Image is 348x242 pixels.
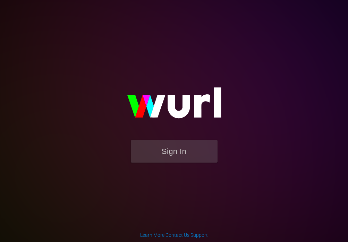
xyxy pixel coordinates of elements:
[105,72,244,140] img: wurl-logo-on-black-223613ac3d8ba8fe6dc639794a292ebdb59501304c7dfd60c99c58986ef67473.svg
[165,232,189,238] a: Contact Us
[140,232,208,239] div: | |
[131,140,218,163] button: Sign In
[140,232,164,238] a: Learn More
[190,232,208,238] a: Support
